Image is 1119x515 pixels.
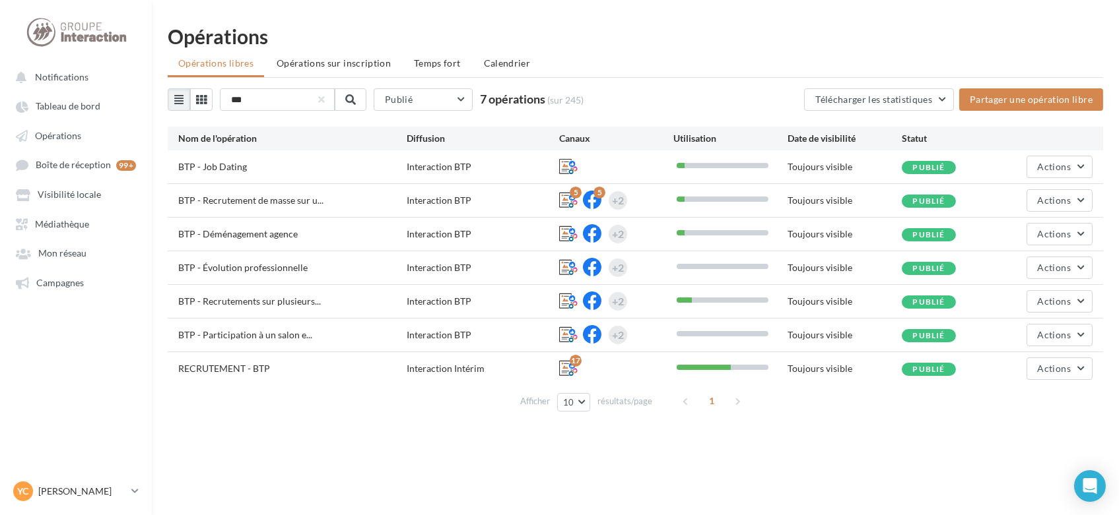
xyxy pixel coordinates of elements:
span: Visibilité locale [38,189,101,200]
span: Opérations [35,130,81,141]
span: résultats/page [597,395,652,408]
div: Toujours visible [788,160,902,173]
button: Publié [374,88,473,111]
button: Télécharger les statistiques [804,88,954,111]
div: Interaction BTP [407,328,559,342]
div: Toujours visible [788,328,902,342]
span: BTP - Recrutements sur plusieurs... [178,295,321,307]
div: Canaux [559,132,673,145]
span: BTP - Job Dating [178,161,247,172]
span: BTP - Participation à un salon e... [178,329,312,340]
span: BTP - Évolution professionnelle [178,262,308,273]
button: Actions [1027,324,1093,346]
span: Tableau de bord [36,101,100,112]
div: Toujours visible [788,362,902,375]
div: +2 [612,258,624,277]
button: Notifications [8,65,139,88]
span: Publié [912,162,945,172]
div: Toujours visible [788,261,902,274]
div: Date de visibilité [788,132,902,145]
span: YC [18,485,29,498]
div: Interaction BTP [407,227,559,241]
span: Publié [385,94,413,105]
span: Actions [1038,329,1071,340]
button: Actions [1027,357,1093,380]
a: YC [PERSON_NAME] [11,479,141,504]
span: Afficher [520,395,550,408]
div: Toujours visible [788,194,902,207]
div: Open Intercom Messenger [1074,470,1106,502]
span: Actions [1038,363,1071,374]
span: Opérations sur inscription [277,57,391,69]
a: Tableau de bord [8,94,144,117]
a: Opérations [8,123,144,147]
div: Utilisation [673,132,788,145]
span: Notifications [35,71,88,82]
button: Actions [1027,156,1093,178]
div: +2 [612,292,624,311]
span: Médiathèque [35,218,89,229]
span: BTP - Recrutement de masse sur u... [178,195,323,206]
span: Publié [912,196,945,206]
span: 10 [563,397,574,408]
a: Campagnes [8,270,144,294]
div: Toujours visible [788,227,902,241]
div: +2 [612,191,624,210]
span: Actions [1038,161,1071,172]
div: 5 [593,187,605,198]
div: Opérations [168,26,1103,46]
a: Médiathèque [8,212,144,235]
div: Interaction BTP [407,160,559,173]
div: Toujours visible [788,295,902,308]
div: Interaction Intérim [407,362,559,375]
span: 1 [701,390,722,411]
span: Actions [1038,262,1071,273]
div: +2 [612,225,624,243]
p: [PERSON_NAME] [38,485,126,498]
span: Actions [1038,228,1071,239]
span: Publié [912,263,945,273]
span: RECRUTEMENT - BTP [178,363,270,374]
span: Publié [912,330,945,340]
span: Télécharger les statistiques [815,94,932,105]
span: BTP - Déménagement agence [178,228,298,239]
button: Actions [1027,257,1093,279]
a: Visibilité locale [8,182,144,206]
span: (sur 245) [547,94,584,106]
div: Diffusion [407,132,559,145]
span: Campagnes [36,277,84,288]
div: Interaction BTP [407,261,559,274]
span: Mon réseau [38,248,86,259]
div: 17 [570,355,582,367]
button: 10 [557,393,591,411]
button: Partager une opération libre [959,88,1103,111]
span: Actions [1038,295,1071,307]
div: Interaction BTP [407,194,559,207]
span: Publié [912,229,945,239]
span: Boîte de réception [36,160,111,171]
a: Boîte de réception 99+ [8,152,144,177]
button: Actions [1027,223,1093,245]
div: Statut [902,132,1016,145]
a: Mon réseau [8,241,144,264]
span: Temps fort [414,57,461,69]
button: Actions [1027,290,1093,313]
span: Publié [912,297,945,307]
span: Publié [912,364,945,374]
div: +2 [612,326,624,344]
span: Actions [1038,195,1071,206]
button: Actions [1027,189,1093,212]
div: 99+ [116,160,136,171]
div: Interaction BTP [407,295,559,308]
div: Nom de l'opération [178,132,407,145]
span: 7 opérations [480,92,545,106]
span: Calendrier [484,57,531,69]
div: 5 [570,187,582,198]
